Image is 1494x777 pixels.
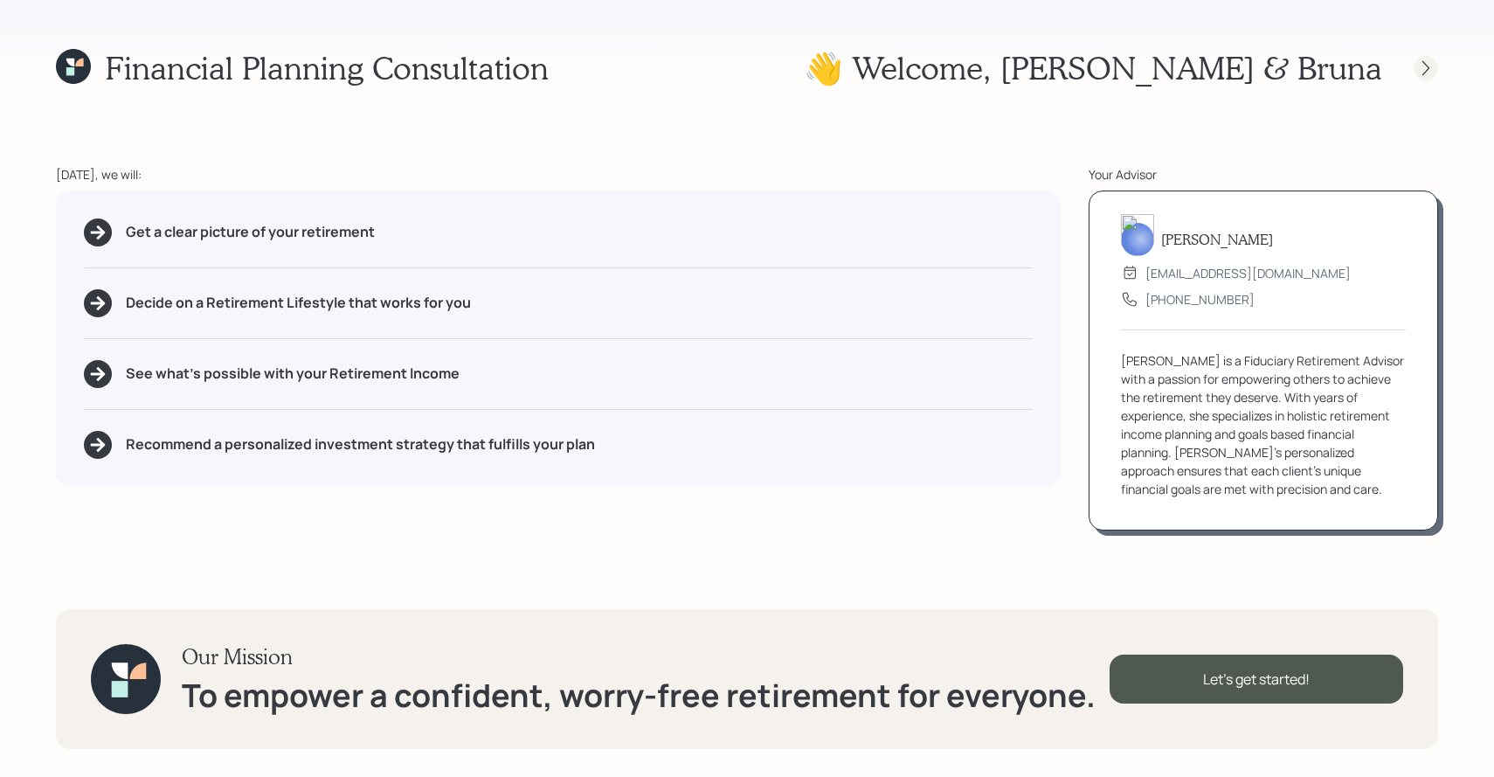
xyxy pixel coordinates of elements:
[1161,231,1273,247] h5: [PERSON_NAME]
[182,644,1096,669] h3: Our Mission
[1121,351,1406,498] div: [PERSON_NAME] is a Fiduciary Retirement Advisor with a passion for empowering others to achieve t...
[126,224,375,240] h5: Get a clear picture of your retirement
[1145,290,1255,309] div: [PHONE_NUMBER]
[182,676,1096,714] h1: To empower a confident, worry-free retirement for everyone.
[1110,655,1403,704] div: Let's get started!
[126,436,595,453] h5: Recommend a personalized investment strategy that fulfills your plan
[105,49,549,87] h1: Financial Planning Consultation
[56,165,1061,184] div: [DATE], we will:
[1121,214,1154,256] img: treva-nostdahl-headshot.png
[1145,264,1351,282] div: [EMAIL_ADDRESS][DOMAIN_NAME]
[1089,165,1438,184] div: Your Advisor
[804,49,1382,87] h1: 👋 Welcome , [PERSON_NAME] & Bruna
[126,365,460,382] h5: See what's possible with your Retirement Income
[126,295,471,311] h5: Decide on a Retirement Lifestyle that works for you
